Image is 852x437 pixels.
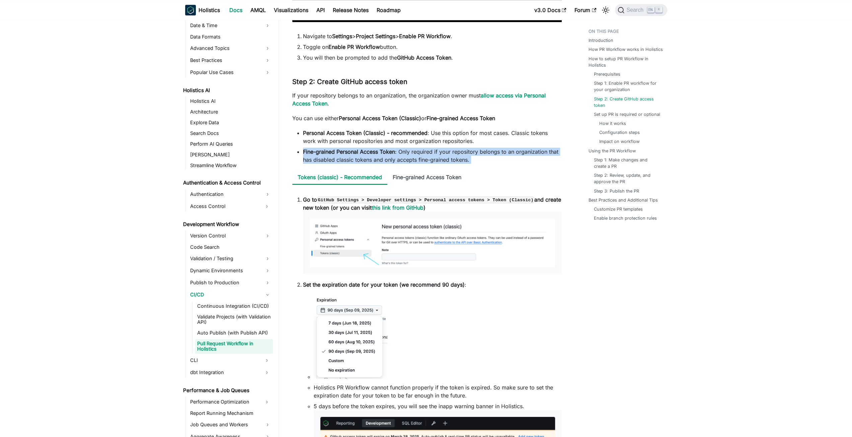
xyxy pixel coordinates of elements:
a: Roadmap [373,5,405,15]
a: Streamline Workflow [188,161,273,170]
button: Search (Ctrl+K) [615,4,667,16]
button: Expand sidebar category 'CLI' [261,355,273,366]
a: Enable branch protection rules [594,215,657,221]
code: GitHub Settings > Developer settings > Personal access tokens > Token (Classic) [317,197,535,203]
kbd: K [655,7,662,13]
a: this link from GitHub [372,204,423,211]
a: Access Control [188,201,261,212]
li: : Use this option for most cases. Classic tokens work with personal repositories and most organiz... [303,129,562,145]
a: Date & Time [188,20,273,31]
p: If your repository belongs to an organization, the organization owner must . [292,91,562,107]
a: Search Docs [188,129,273,138]
a: Step 1: Make changes and create a PR [594,157,661,169]
a: Report Running Mechanism [188,409,273,418]
a: Introduction [589,37,613,44]
li: Fine-grained Access Token [387,170,467,185]
a: Architecture [188,107,273,117]
strong: Settings [332,33,352,40]
a: [PERSON_NAME] [188,150,273,159]
li: : Only required if your repository belongs to an organization that has disabled classic tokens an... [303,148,562,164]
strong: Enable PR Workflow [328,44,380,50]
a: Impact on workflow [599,138,639,145]
a: Publish to Production [188,277,273,288]
strong: Enable PR Workflow [399,33,451,40]
a: Step 2: Review, update, and approve the PR [594,172,661,185]
strong: Personal Access Token (Classic) - recommended [303,130,428,136]
a: How PR Workflow works in Holistics [589,46,663,53]
b: Holistics [199,6,220,14]
li: Navigate to > > . [303,32,562,40]
a: Using the PR Workflow [589,148,636,154]
a: Version Control [188,230,273,241]
a: Perform AI Queries [188,139,273,149]
a: Popular Use Cases [188,67,273,78]
nav: Docs sidebar [178,20,279,437]
a: Continuous Integration (CI/CD) [195,301,273,311]
span: Search [624,7,647,13]
button: Expand sidebar category 'Access Control' [261,201,273,212]
strong: GitHub Access Token [397,54,451,61]
li: You will then be prompted to add the . [303,54,562,62]
a: Explore Data [188,118,273,127]
a: Validation / Testing [188,253,273,264]
a: allow access via Personal Access Token [292,92,546,107]
button: Switch between dark and light mode (currently light mode) [600,5,611,15]
li: Tokens (classic) - Recommended [292,170,387,185]
a: Best Practices [188,55,273,66]
a: CI/CD [188,289,273,300]
a: Job Queues and Workers [188,419,273,430]
a: Visualizations [270,5,312,15]
strong: Fine-grained Access Token [427,115,495,122]
li: Toggle on button. [303,43,562,51]
a: Performance & Job Queues [181,386,273,395]
p: : [303,281,562,289]
button: Expand sidebar category 'Performance Optimization' [261,396,273,407]
a: Step 2: Create GitHub access token [594,96,661,108]
a: Prerequisites [594,71,620,77]
a: dbt Integration [188,367,261,378]
a: Customize PR templates [594,206,643,212]
a: Auto Publish (with Publish API) [195,328,273,338]
a: Forum [570,5,600,15]
a: Best Practices and Additional Tips [589,197,658,203]
a: Release Notes [329,5,373,15]
a: Dynamic Environments [188,265,273,276]
a: Holistics AI [188,96,273,106]
a: CLI [188,355,261,366]
strong: Fine-grained Personal Access Token [303,148,395,155]
a: Advanced Topics [188,43,273,54]
a: How to setup PR Workflow in Holistics [589,56,663,68]
a: AMQL [246,5,270,15]
a: Step 1: Enable PR workflow for your organization [594,80,661,93]
a: Code Search [188,242,273,252]
a: Validate Projects (with Validation API) [195,312,273,327]
strong: Personal Access Token (Classic) [339,115,421,122]
a: Data Formats [188,32,273,42]
strong: Go to and create new token (or you can visit ) [303,196,561,211]
a: v3.0 Docs [530,5,570,15]
button: Expand sidebar category 'dbt Integration' [261,367,273,378]
a: Configuration steps [599,129,640,136]
a: HolisticsHolistics [185,5,220,15]
a: Set up PR is required or optional [594,111,660,118]
p: You can use either or [292,114,562,122]
img: Holistics [185,5,196,15]
a: Docs [225,5,246,15]
h3: Step 2: Create GitHub access token [292,78,562,86]
a: Authentication [188,189,273,200]
a: API [312,5,329,15]
strong: Set the expiration date for your token (we recommend 90 days) [303,281,465,288]
a: How it works [599,120,626,127]
a: Step 3: Publish the PR [594,188,639,194]
a: Pull Request Workflow in Holistics [195,339,273,354]
a: Performance Optimization [188,396,261,407]
a: Holistics AI [181,86,273,95]
a: Development Workflow [181,220,273,229]
strong: Project Settings [356,33,395,40]
li: Holistics PR Workflow cannot function properly if the token is expired. So make sure to set the e... [314,383,562,399]
a: Authentication & Access Control [181,178,273,188]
